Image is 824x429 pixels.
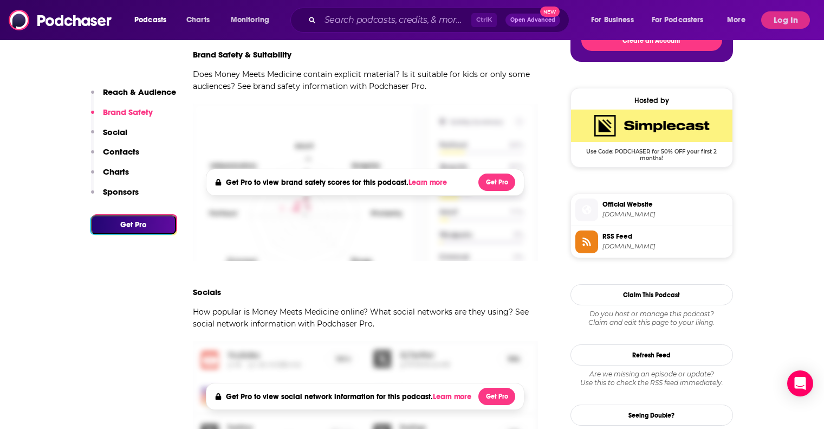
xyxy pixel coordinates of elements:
[193,68,538,92] p: Does Money Meets Medicine contain explicit material? Is it suitable for kids or only some audienc...
[91,107,153,127] button: Brand Safety
[570,284,733,305] button: Claim This Podcast
[571,110,732,161] a: SimpleCast Deal: Use Code: PODCHASER for 50% OFF your first 2 months!
[134,12,166,28] span: Podcasts
[91,87,176,107] button: Reach & Audience
[91,146,139,167] button: Contacts
[571,142,732,162] span: Use Code: PODCHASER for 50% OFF your first 2 months!
[226,178,450,187] h4: Get Pro to view brand safety scores for this podcast.
[570,310,733,318] span: Do you host or manage this podcast?
[570,344,733,366] button: Refresh Feed
[602,242,728,251] span: feeds.simplecast.com
[727,12,745,28] span: More
[505,14,560,27] button: Open AdvancedNew
[652,12,704,28] span: For Podcasters
[193,306,538,330] p: How popular is Money Meets Medicine online? What social networks are they using? See social netwo...
[591,12,634,28] span: For Business
[645,11,719,29] button: open menu
[320,11,471,29] input: Search podcasts, credits, & more...
[127,11,180,29] button: open menu
[9,10,113,30] img: Podchaser - Follow, Share and Rate Podcasts
[571,110,732,142] img: SimpleCast Deal: Use Code: PODCHASER for 50% OFF your first 2 months!
[570,405,733,426] a: Seeing Double?
[433,393,474,401] button: Learn more
[571,96,732,105] div: Hosted by
[581,30,722,51] button: Create an Account
[103,187,139,197] p: Sponsors
[193,287,221,297] h3: Socials
[570,310,733,327] div: Claim and edit this page to your liking.
[301,8,580,33] div: Search podcasts, credits, & more...
[602,200,728,209] span: Official Website
[575,199,728,221] a: Official Website[DOMAIN_NAME]
[91,187,139,207] button: Sponsors
[91,215,176,234] button: Get Pro
[510,17,555,23] span: Open Advanced
[231,12,269,28] span: Monitoring
[787,370,813,396] div: Open Intercom Messenger
[408,178,450,187] button: Learn more
[223,11,283,29] button: open menu
[103,87,176,97] p: Reach & Audience
[103,146,139,157] p: Contacts
[719,11,759,29] button: open menu
[226,392,468,401] h4: Get Pro to view social network information for this podcast.
[602,232,728,241] span: RSS Feed
[471,13,497,27] span: Ctrl K
[583,11,647,29] button: open menu
[478,388,515,405] button: Get Pro
[570,370,733,387] div: Are we missing an episode or update? Use this to check the RSS feed immediately.
[186,12,210,28] span: Charts
[179,11,216,29] a: Charts
[103,127,127,137] p: Social
[103,167,129,177] p: Charts
[602,210,728,219] span: moneymeetsmedicine.com
[103,107,153,117] p: Brand Safety
[478,174,515,191] button: Get Pro
[193,49,291,60] h3: Brand Safety & Suitability
[91,127,127,147] button: Social
[761,11,810,29] button: Log In
[575,230,728,253] a: RSS Feed[DOMAIN_NAME]
[91,167,129,187] button: Charts
[540,7,560,17] span: New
